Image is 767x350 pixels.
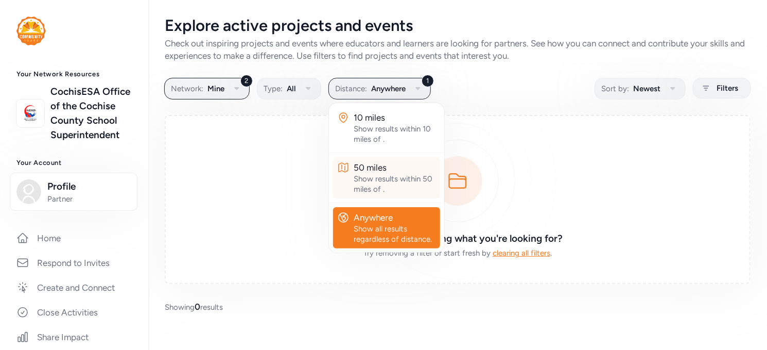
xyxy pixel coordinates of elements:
[164,78,250,99] button: 2Network:Mine
[47,179,131,194] span: Profile
[601,82,629,95] span: Sort by:
[8,326,140,348] a: Share Impact
[8,252,140,274] a: Respond to Invites
[165,37,751,62] div: Check out inspiring projects and events where educators and learners are looking for partners. Se...
[165,16,751,35] div: Explore active projects and events
[47,194,131,204] span: Partner
[493,248,550,258] span: clearing all filters
[309,231,606,246] h3: Having trouble finding what you're looking for?
[50,85,132,142] a: CochisESA Office of the Cochise County School Superintendent
[633,82,660,95] span: Newest
[354,211,436,224] div: Anywhere
[354,174,436,194] div: Show results within 50 miles of .
[207,82,224,95] span: Mine
[16,70,132,78] h3: Your Network Resources
[335,82,367,95] span: Distance:
[363,248,491,258] span: Try removing a filter or start fresh by
[328,78,431,99] button: 1Distance:Anywhere
[8,301,140,324] a: Close Activities
[8,276,140,299] a: Create and Connect
[329,103,444,253] div: 1Distance:Anywhere
[16,16,46,45] img: logo
[371,82,406,95] span: Anywhere
[354,161,436,174] div: 50 miles
[595,78,686,99] button: Sort by:Newest
[354,111,436,124] div: 10 miles
[354,124,436,144] div: Show results within 10 miles of .
[10,173,137,211] button: ProfilePartner
[19,102,42,125] img: logo
[422,75,434,87] div: 1
[257,78,321,99] button: Type:All
[309,248,606,258] div: .
[165,301,223,313] span: Showing results
[8,227,140,249] a: Home
[240,75,253,87] div: 2
[195,302,200,312] span: 0
[717,82,738,94] span: Filters
[264,82,283,95] span: Type:
[287,82,296,95] span: All
[354,224,436,244] div: Show all results regardless of distance.
[16,159,132,167] h3: Your Account
[171,82,203,95] span: Network:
